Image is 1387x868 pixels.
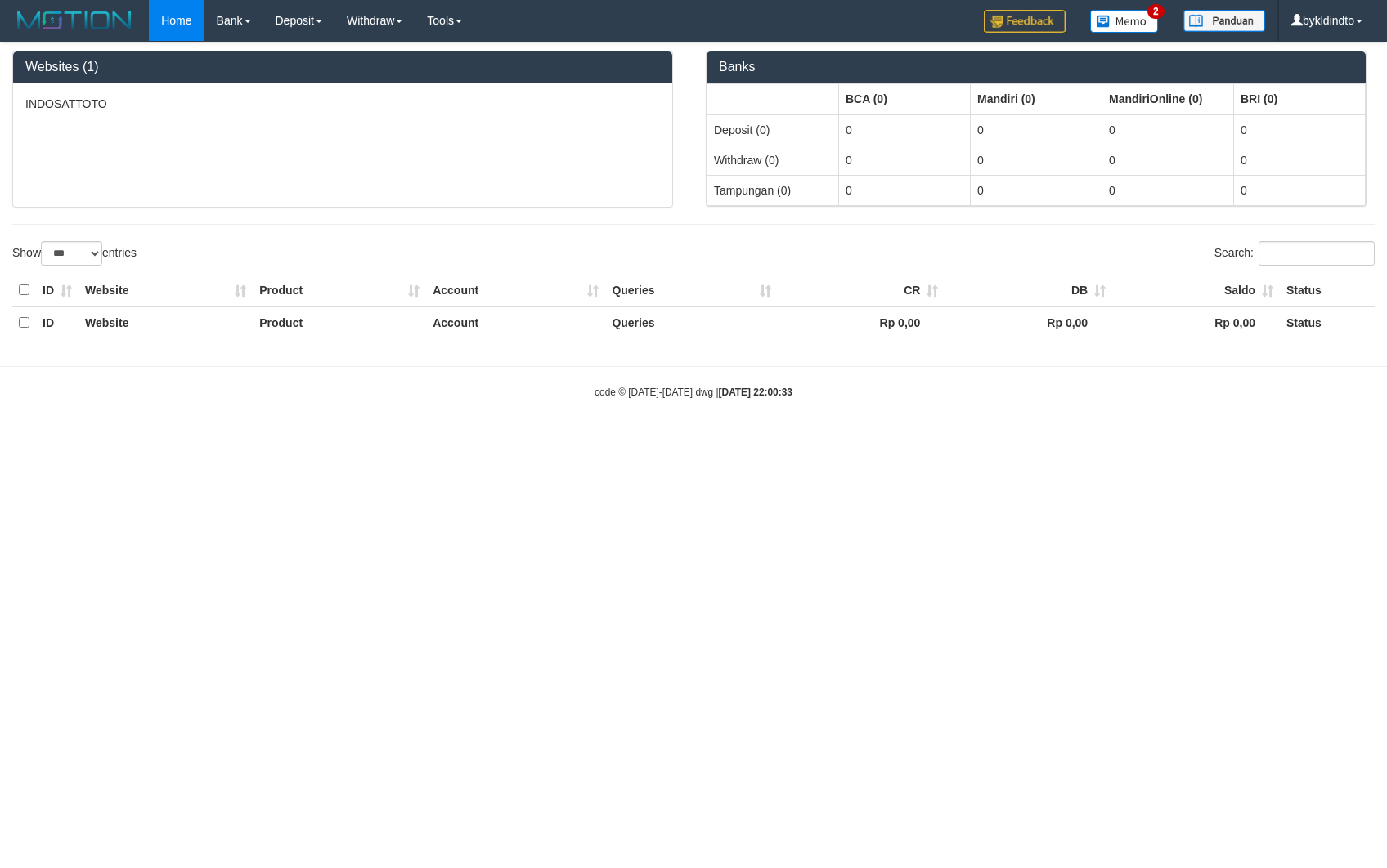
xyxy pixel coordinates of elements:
td: 0 [1234,145,1366,175]
td: Deposit (0) [707,114,839,145]
label: Show entries [12,241,137,266]
label: Search: [1214,241,1375,266]
span: 2 [1147,4,1165,19]
th: ID [36,306,79,338]
td: 0 [839,175,971,205]
td: 0 [971,175,1102,205]
th: Group: activate to sort column ascending [839,83,971,114]
small: code © [DATE]-[DATE] dwg | [595,387,792,398]
th: Account [426,306,605,338]
select: Showentries [41,241,102,266]
th: Group: activate to sort column ascending [707,83,839,114]
img: Feedback.jpg [984,10,1066,33]
td: 0 [1102,114,1234,145]
th: DB [945,275,1112,306]
th: Product [253,275,426,306]
th: Status [1280,275,1375,306]
th: Account [426,275,605,306]
th: Rp 0,00 [778,306,945,338]
th: Saldo [1112,275,1280,306]
th: Website [79,275,253,306]
h3: Banks [719,60,1353,74]
td: 0 [839,145,971,175]
td: 0 [1102,175,1234,205]
td: 0 [971,145,1102,175]
th: Rp 0,00 [1112,306,1280,338]
th: Status [1280,306,1375,338]
img: Button%20Memo.svg [1090,10,1159,33]
img: MOTION_logo.png [12,8,137,33]
th: Group: activate to sort column ascending [971,83,1102,114]
th: Website [79,306,253,338]
input: Search: [1259,241,1375,266]
th: Product [253,306,426,338]
th: Queries [605,306,777,338]
th: Rp 0,00 [945,306,1112,338]
strong: [DATE] 22:00:33 [719,387,792,398]
th: Group: activate to sort column ascending [1234,83,1366,114]
td: 0 [971,114,1102,145]
img: panduan.png [1183,10,1265,32]
td: 0 [1234,175,1366,205]
th: ID [36,275,79,306]
td: Tampungan (0) [707,175,839,205]
td: 0 [1234,114,1366,145]
td: 0 [839,114,971,145]
p: INDOSATTOTO [25,96,660,112]
td: Withdraw (0) [707,145,839,175]
th: CR [778,275,945,306]
th: Queries [605,275,777,306]
td: 0 [1102,145,1234,175]
h3: Websites (1) [25,60,660,74]
th: Group: activate to sort column ascending [1102,83,1234,114]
